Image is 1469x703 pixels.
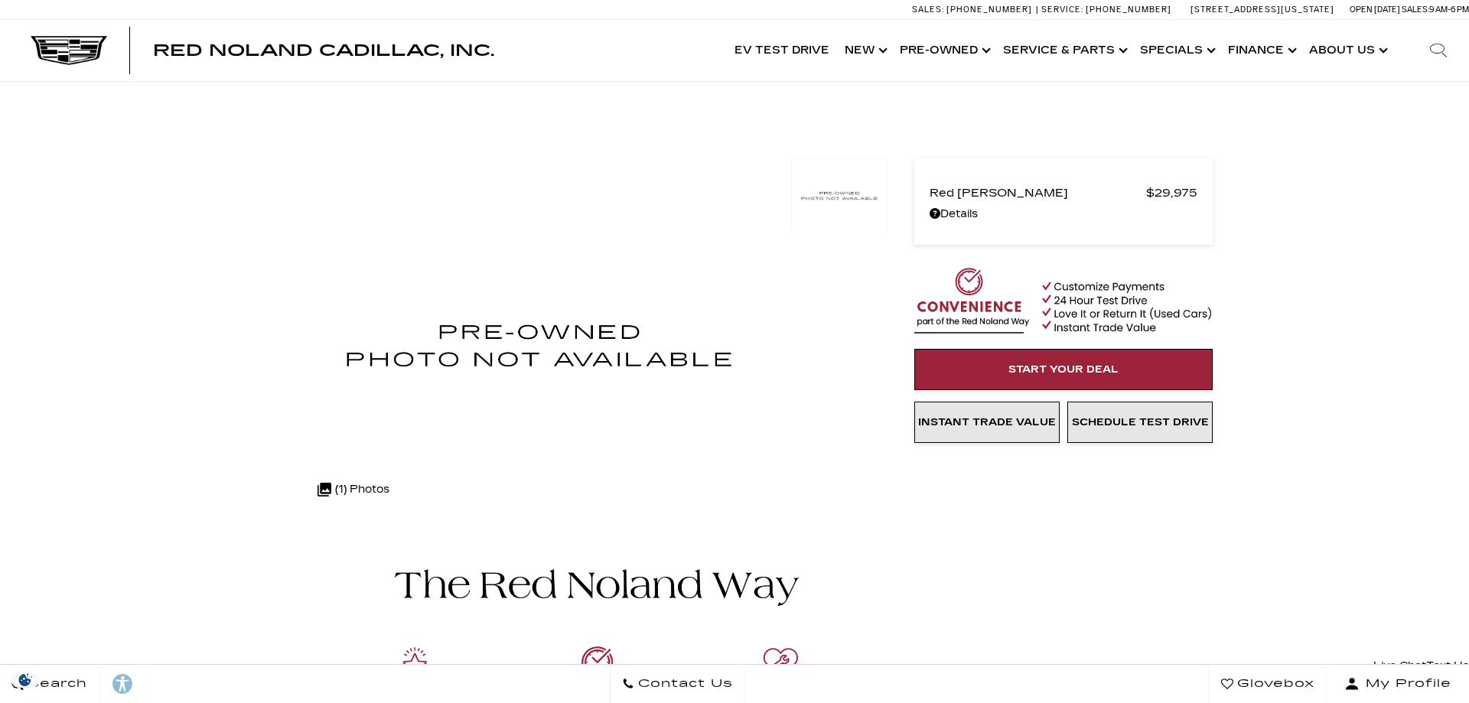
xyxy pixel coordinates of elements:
a: Sales: [PHONE_NUMBER] [912,5,1036,14]
a: Text Us [1426,656,1469,677]
span: Sales: [1402,5,1429,15]
span: Start Your Deal [1008,363,1119,376]
div: (1) Photos [310,471,397,508]
a: Red Noland Cadillac, Inc. [153,43,494,58]
button: Open user profile menu [1327,665,1469,703]
span: Sales: [912,5,944,15]
a: Live Chat [1373,656,1426,677]
span: Service: [1041,5,1083,15]
a: Service & Parts [995,20,1132,81]
span: Glovebox [1233,673,1314,695]
span: Text Us [1426,659,1469,672]
a: Contact Us [610,665,745,703]
a: Specials [1132,20,1220,81]
span: Red Noland Cadillac, Inc. [153,41,494,60]
a: EV Test Drive [727,20,837,81]
a: Service: [PHONE_NUMBER] [1036,5,1175,14]
a: New [837,20,892,81]
span: 9 AM-6 PM [1429,5,1469,15]
a: Pre-Owned [892,20,995,81]
span: $29,975 [1146,182,1197,203]
a: Instant Trade Value [914,402,1060,443]
section: Click to Open Cookie Consent Modal [8,672,43,688]
span: My Profile [1360,673,1451,695]
a: [STREET_ADDRESS][US_STATE] [1191,5,1334,15]
span: Contact Us [634,673,733,695]
img: Used 2019 Red Horizon Tintcoat Cadillac AWD Sport image 1 [298,158,780,529]
span: Live Chat [1373,659,1426,672]
span: Open [DATE] [1350,5,1400,15]
a: Finance [1220,20,1301,81]
a: About Us [1301,20,1392,81]
a: Details [930,203,1197,225]
span: [PHONE_NUMBER] [946,5,1032,15]
a: Red [PERSON_NAME] $29,975 [930,182,1197,203]
a: Schedule Test Drive [1067,402,1213,443]
span: Schedule Test Drive [1072,416,1209,428]
a: Start Your Deal [914,349,1213,390]
span: [PHONE_NUMBER] [1086,5,1171,15]
a: Glovebox [1209,665,1327,703]
img: Cadillac Dark Logo with Cadillac White Text [31,36,107,65]
img: Opt-Out Icon [8,672,43,688]
span: Search [24,673,87,695]
span: Instant Trade Value [918,416,1056,428]
img: Used 2019 Red Horizon Tintcoat Cadillac AWD Sport image 1 [791,158,888,233]
span: Red [PERSON_NAME] [930,182,1146,203]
